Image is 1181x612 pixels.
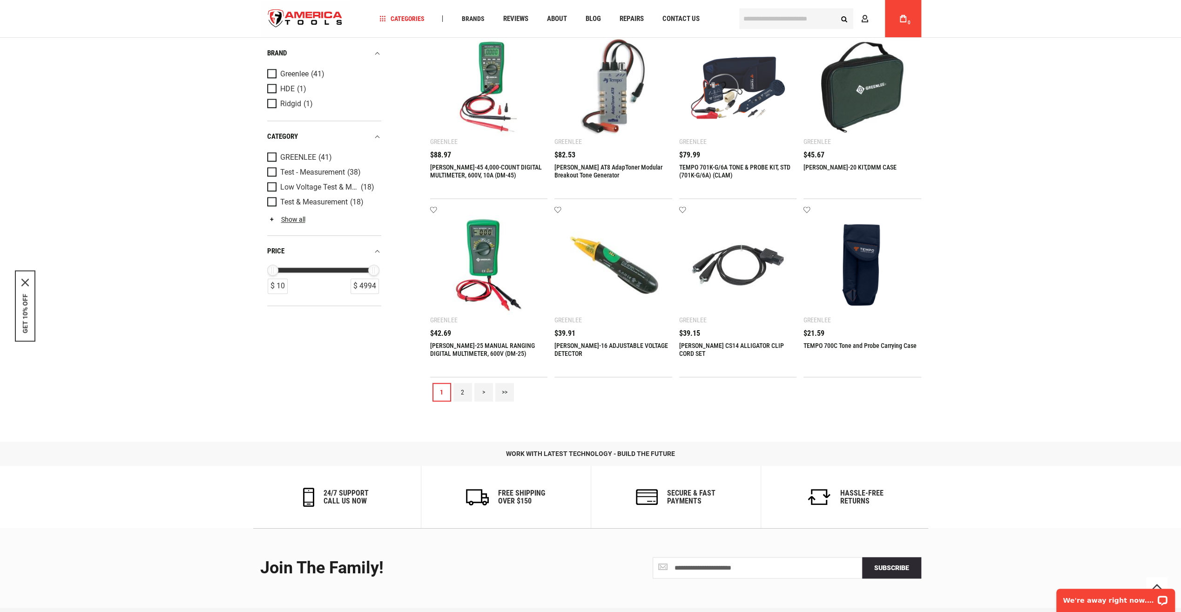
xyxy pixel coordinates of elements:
span: Test - Measurement [280,168,345,177]
div: Greenlee [554,316,582,324]
h6: secure & fast payments [667,489,715,505]
span: $82.53 [554,151,575,159]
a: Reviews [499,13,532,25]
a: [PERSON_NAME]-20 KIT,DMM CASE [803,163,897,171]
div: Product Filters [267,37,381,306]
span: Reviews [503,15,528,22]
span: Test & Measurement [280,198,348,206]
span: Greenlee [280,70,309,78]
a: Ridgid (1) [267,99,379,109]
div: category [267,130,381,143]
img: GREENLEE GT-16 ADJUSTABLE VOLTAGE DETECTOR [564,215,663,314]
div: Greenlee [803,316,831,324]
button: Close [21,279,29,286]
img: Greenlee CS14 ALLIGATOR CLIP CORD SET [688,215,788,314]
span: Low Voltage Test & Measurement [280,183,358,191]
span: Repairs [619,15,643,22]
button: Subscribe [862,557,921,578]
a: Show all [267,216,305,223]
a: >> [495,383,514,401]
a: TEMPO 700C Tone and Probe Carrying Case [803,342,917,349]
div: Greenlee [803,138,831,145]
span: $42.69 [430,330,451,337]
span: Ridgid [280,100,301,108]
a: [PERSON_NAME]-25 MANUAL RANGING DIGITAL MULTIMETER, 600V (DM-25) [430,342,535,357]
a: [PERSON_NAME] AT8 AdapToner Modular Breakout Tone Generator [554,163,662,179]
img: GREENLEE DM-45 4,000-COUNT DIGITAL MULTIMETER, 600V, 10A (DM-45) [439,37,539,136]
span: Blog [585,15,601,22]
div: $ 10 [268,279,288,294]
span: $21.59 [803,330,824,337]
a: [PERSON_NAME]-16 ADJUSTABLE VOLTAGE DETECTOR [554,342,668,357]
span: 0 [908,20,911,25]
span: Brands [461,15,484,22]
button: Search [836,10,853,27]
a: Low Voltage Test & Measurement (18) [267,182,379,192]
span: GREENLEE [280,153,316,162]
span: (41) [311,70,324,78]
div: price [267,245,381,258]
a: Blog [581,13,605,25]
span: (1) [304,100,313,108]
span: (18) [350,198,364,206]
span: Contact Us [662,15,699,22]
span: $39.15 [679,330,700,337]
h6: 24/7 support call us now [324,489,369,505]
a: [PERSON_NAME]-45 4,000-COUNT DIGITAL MULTIMETER, 600V, 10A (DM-45) [430,163,542,179]
a: 2 [453,383,472,401]
a: Categories [375,13,428,25]
a: Brands [457,13,488,25]
a: Repairs [615,13,648,25]
h6: Free Shipping Over $150 [498,489,545,505]
a: > [474,383,493,401]
div: Greenlee [430,316,458,324]
img: TEMPO 700C Tone and Probe Carrying Case [813,215,912,314]
a: About [542,13,571,25]
div: Greenlee [679,138,707,145]
div: Greenlee [430,138,458,145]
span: $39.91 [554,330,575,337]
span: HDE [280,85,295,93]
span: About [547,15,567,22]
h6: Hassle-Free Returns [840,489,884,505]
div: Join the Family! [260,559,584,578]
span: Subscribe [874,564,909,571]
img: GREENLEE TC-20 KIT,DMM CASE [813,37,912,136]
a: store logo [260,1,351,36]
a: HDE (1) [267,84,379,94]
iframe: LiveChat chat widget [1050,583,1181,612]
a: Test & Measurement (18) [267,197,379,207]
div: Greenlee [554,138,582,145]
span: (41) [318,154,332,162]
div: $ 4994 [351,279,379,294]
svg: close icon [21,279,29,286]
div: Greenlee [679,316,707,324]
img: GREENLEE DM-25 MANUAL RANGING DIGITAL MULTIMETER, 600V (DM-25) [439,215,539,314]
span: $45.67 [803,151,824,159]
img: America Tools [260,1,351,36]
a: [PERSON_NAME] CS14 ALLIGATOR CLIP CORD SET [679,342,784,357]
img: Greenlee AT8 AdapToner Modular Breakout Tone Generator [564,37,663,136]
img: TEMPO 701K-G/6A TONE & PROBE KIT, STD (701K-G/6A) (CLAM) [688,37,788,136]
a: Test - Measurement (38) [267,167,379,177]
div: Brand [267,47,381,60]
a: TEMPO 701K-G/6A TONE & PROBE KIT, STD (701K-G/6A) (CLAM) [679,163,790,179]
a: Contact Us [658,13,703,25]
a: Greenlee (41) [267,69,379,79]
span: (1) [297,85,306,93]
a: GREENLEE (41) [267,152,379,163]
span: $88.97 [430,151,451,159]
span: (18) [361,184,374,191]
span: $79.99 [679,151,700,159]
button: GET 10% OFF [21,294,29,333]
a: 1 [432,383,451,401]
span: Categories [379,15,424,22]
span: (38) [347,169,361,177]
